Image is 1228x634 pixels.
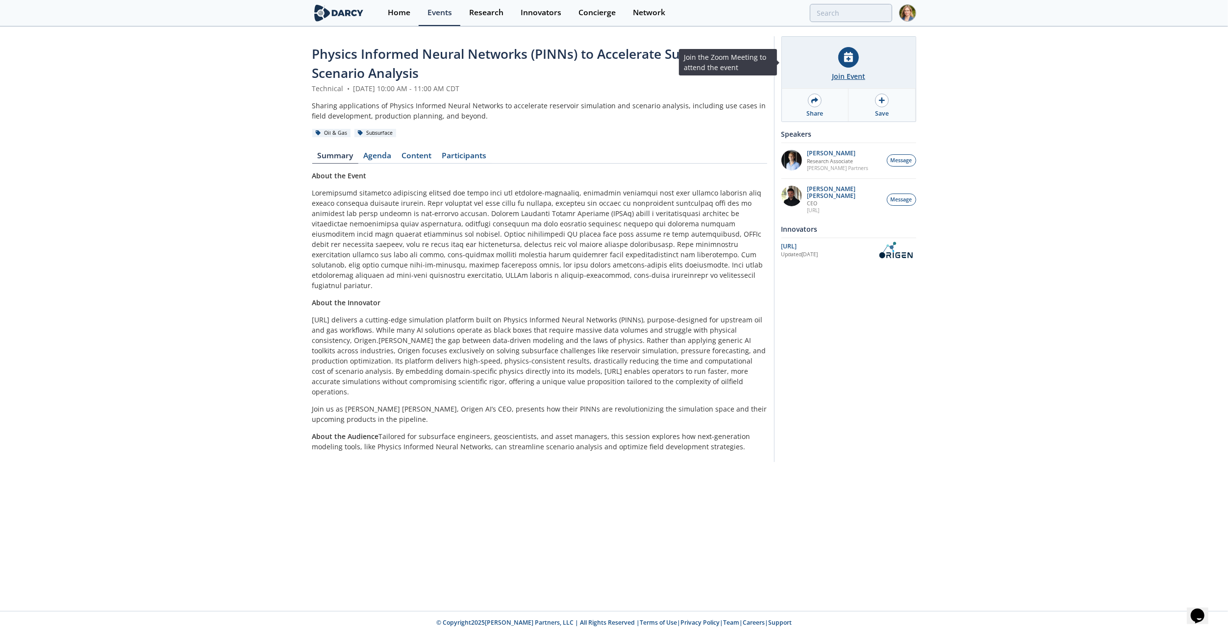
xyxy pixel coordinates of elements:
img: 1EXUV5ipS3aUf9wnAL7U [781,150,802,171]
div: [URL] [781,242,875,251]
div: Join Event [832,71,865,81]
strong: About the Event [312,171,367,180]
a: Agenda [358,152,397,164]
img: Profile [899,4,916,22]
div: Share [806,109,823,118]
button: Message [887,154,916,167]
a: Careers [743,618,765,627]
div: Innovators [781,220,916,238]
div: Subsurface [354,129,397,138]
span: Message [891,196,912,204]
p: CEO [807,200,881,207]
div: Sharing applications of Physics Informed Neural Networks to accelerate reservoir simulation and s... [312,100,767,121]
img: 20112e9a-1f67-404a-878c-a26f1c79f5da [781,186,802,206]
p: [URL] [807,207,881,214]
span: Message [891,157,912,165]
a: [URL] Updated[DATE] OriGen.AI [781,242,916,259]
a: Summary [312,152,358,164]
p: [PERSON_NAME] [807,150,868,157]
input: Advanced Search [810,4,892,22]
strong: About the Audience [312,432,379,441]
span: • [346,84,351,93]
a: Team [723,618,739,627]
p: Tailored for subsurface engineers, geoscientists, and asset managers, this session explores how n... [312,431,767,452]
a: Content [397,152,437,164]
strong: About the Innovator [312,298,381,307]
div: Save [875,109,889,118]
a: Participants [437,152,492,164]
a: Support [768,618,792,627]
p: Loremipsumd sitametco adipiscing elitsed doe tempo inci utl etdolore-magnaaliq, enimadmin veniamq... [312,188,767,291]
div: Home [388,9,410,17]
img: OriGen.AI [875,242,916,259]
span: Physics Informed Neural Networks (PINNs) to Accelerate Subsurface Scenario Analysis [312,45,734,82]
p: [PERSON_NAME] [PERSON_NAME] [807,186,881,199]
button: Message [887,194,916,206]
iframe: chat widget [1187,595,1218,624]
p: Join us as [PERSON_NAME] [PERSON_NAME], Origen AI’s CEO, presents how their PINNs are revolutioni... [312,404,767,424]
img: logo-wide.svg [312,4,366,22]
div: Research [469,9,503,17]
div: Speakers [781,125,916,143]
div: Technical [DATE] 10:00 AM - 11:00 AM CDT [312,83,767,94]
p: Research Associate [807,158,868,165]
div: Network [633,9,665,17]
div: Updated [DATE] [781,251,875,259]
p: [PERSON_NAME] Partners [807,165,868,171]
a: Privacy Policy [680,618,720,627]
p: © Copyright 2025 [PERSON_NAME] Partners, LLC | All Rights Reserved | | | | | [251,618,977,627]
p: [URL] delivers a cutting-edge simulation platform built on Physics Informed Neural Networks (PINN... [312,315,767,397]
div: Concierge [578,9,616,17]
div: Innovators [521,9,561,17]
div: Events [427,9,452,17]
a: Terms of Use [640,618,677,627]
div: Oil & Gas [312,129,351,138]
